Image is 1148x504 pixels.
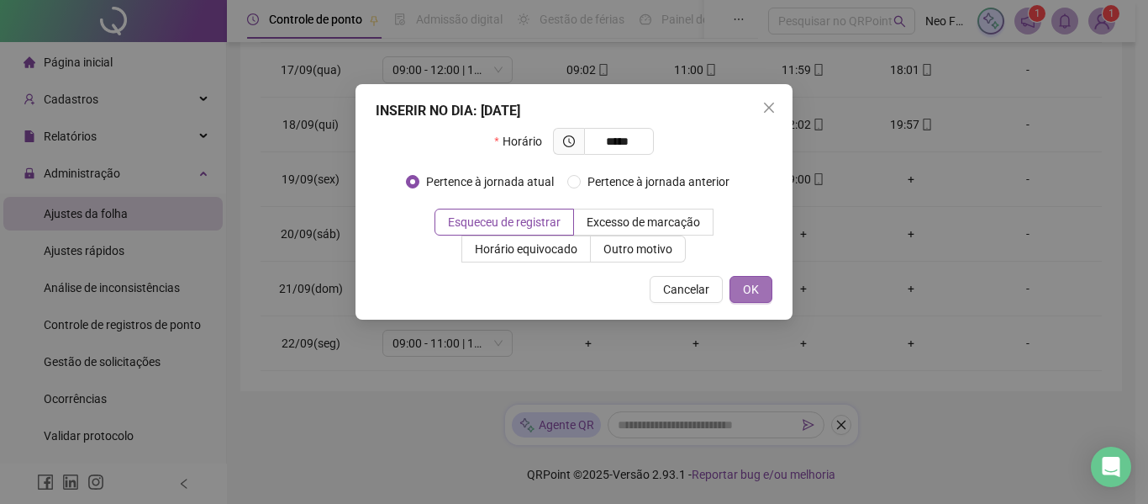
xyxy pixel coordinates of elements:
[603,242,672,256] span: Outro motivo
[475,242,577,256] span: Horário equivocado
[756,94,782,121] button: Close
[1091,447,1131,487] div: Open Intercom Messenger
[448,215,561,229] span: Esqueceu de registrar
[587,215,700,229] span: Excesso de marcação
[376,101,772,121] div: INSERIR NO DIA : [DATE]
[663,280,709,299] span: Cancelar
[494,128,552,155] label: Horário
[729,276,772,303] button: OK
[650,276,723,303] button: Cancelar
[743,280,759,299] span: OK
[762,101,776,114] span: close
[563,135,575,147] span: clock-circle
[581,172,736,191] span: Pertence à jornada anterior
[419,172,561,191] span: Pertence à jornada atual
